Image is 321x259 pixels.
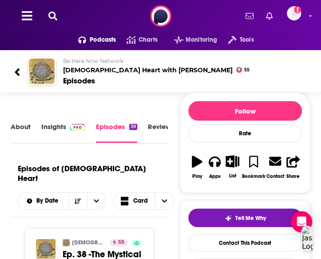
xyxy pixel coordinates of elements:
[192,173,202,179] div: Play
[284,149,302,184] button: Share
[286,173,300,179] div: Share
[188,149,206,184] button: Play
[129,124,137,130] div: 39
[225,215,232,222] img: tell me why sparkle
[63,239,70,246] img: Sufi Heart with Omid Safi
[72,239,104,246] a: [DEMOGRAPHIC_DATA] Heart with [PERSON_NAME]
[186,34,217,46] span: Monitoring
[242,8,257,24] a: Show notifications dropdown
[116,33,157,47] a: Charts
[244,68,249,72] span: 55
[291,211,312,232] div: Open Intercom Messenger
[163,33,217,47] button: open menu
[11,122,31,143] a: About
[36,239,55,259] img: Ep. 38 -The Mystical Teachings of Ibn ‘Arabi
[287,6,301,20] span: Logged in as mmullin
[118,238,124,247] span: 55
[262,8,276,24] a: Show notifications dropdown
[113,192,174,210] button: Choose View
[68,192,87,209] button: Sort Direction
[87,192,106,209] button: open menu
[229,173,236,179] div: List
[287,6,306,26] a: Logged in as mmullin
[139,34,158,46] span: Charts
[133,198,148,204] span: Card
[110,239,128,246] a: 55
[36,198,61,204] span: By Date
[150,5,171,27] img: Podchaser - Follow, Share and Rate Podcasts
[18,192,106,210] h2: Choose List sort
[188,101,302,121] button: Follow
[70,124,85,131] img: Podchaser Pro
[67,33,116,47] button: open menu
[18,198,68,204] button: open menu
[235,215,266,222] span: Tell Me Why
[188,208,302,227] button: tell me why sparkleTell Me Why
[240,34,254,46] span: Tools
[217,33,254,47] button: open menu
[148,122,182,143] a: Reviews1
[41,122,85,143] a: InsightsPodchaser Pro
[90,34,116,46] span: Podcasts
[63,58,123,64] span: Be Here Now Network
[242,173,265,179] div: Bookmark
[206,149,224,184] button: Apps
[224,149,242,184] button: List
[241,149,266,184] button: Bookmark
[287,6,301,20] img: User Profile
[63,58,307,74] h2: [DEMOGRAPHIC_DATA] Heart with [PERSON_NAME]
[18,164,161,183] h1: Episodes of [DEMOGRAPHIC_DATA] Heart
[294,6,301,13] svg: Add a profile image
[266,173,284,179] div: Contact
[188,124,302,142] div: Rate
[188,234,302,251] a: Contact This Podcast
[63,76,95,86] div: Episodes
[266,149,284,184] a: Contact
[96,122,137,143] a: Episodes39
[29,59,55,84] img: Sufi Heart with Omid Safi
[209,173,221,179] div: Apps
